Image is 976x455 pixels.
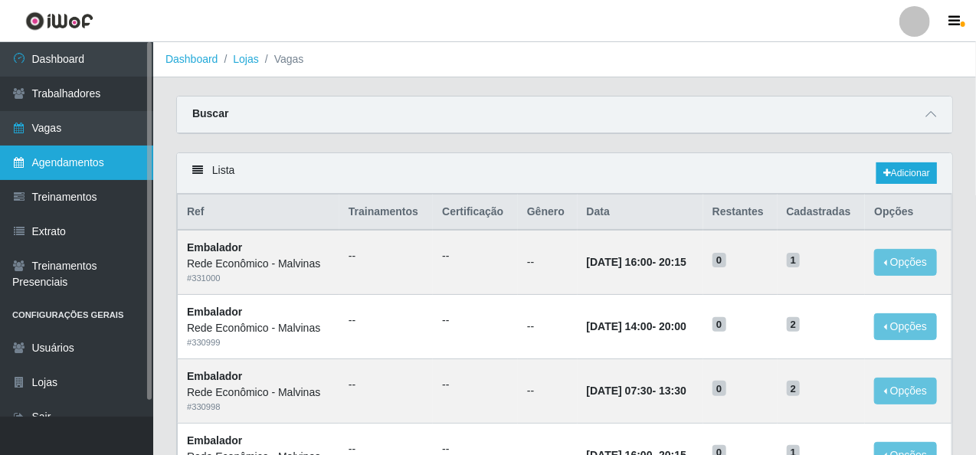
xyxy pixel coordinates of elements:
[442,248,509,264] ul: --
[178,195,339,231] th: Ref
[587,320,653,332] time: [DATE] 14:00
[433,195,518,231] th: Certificação
[659,385,686,397] time: 13:30
[712,381,726,396] span: 0
[874,313,937,340] button: Opções
[187,385,330,401] div: Rede Econômico - Malvinas
[187,434,242,447] strong: Embalador
[177,153,952,194] div: Lista
[787,253,801,268] span: 1
[787,317,801,332] span: 2
[787,381,801,396] span: 2
[187,320,330,336] div: Rede Econômico - Malvinas
[876,162,937,184] a: Adicionar
[259,51,304,67] li: Vagas
[578,195,703,231] th: Data
[703,195,778,231] th: Restantes
[187,336,330,349] div: # 330999
[518,195,578,231] th: Gênero
[187,370,242,382] strong: Embalador
[192,107,228,119] strong: Buscar
[587,385,686,397] strong: -
[587,385,653,397] time: [DATE] 07:30
[518,358,578,423] td: --
[187,241,242,254] strong: Embalador
[587,256,686,268] strong: -
[187,256,330,272] div: Rede Econômico - Malvinas
[712,253,726,268] span: 0
[25,11,93,31] img: CoreUI Logo
[442,313,509,329] ul: --
[349,377,424,393] ul: --
[778,195,866,231] th: Cadastradas
[187,272,330,285] div: # 331000
[153,42,976,77] nav: breadcrumb
[233,53,258,65] a: Lojas
[349,248,424,264] ul: --
[874,249,937,276] button: Opções
[712,317,726,332] span: 0
[187,306,242,318] strong: Embalador
[518,230,578,294] td: --
[187,401,330,414] div: # 330998
[874,378,937,404] button: Opções
[349,313,424,329] ul: --
[165,53,218,65] a: Dashboard
[339,195,433,231] th: Trainamentos
[659,256,686,268] time: 20:15
[587,320,686,332] strong: -
[865,195,951,231] th: Opções
[518,295,578,359] td: --
[587,256,653,268] time: [DATE] 16:00
[442,377,509,393] ul: --
[659,320,686,332] time: 20:00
